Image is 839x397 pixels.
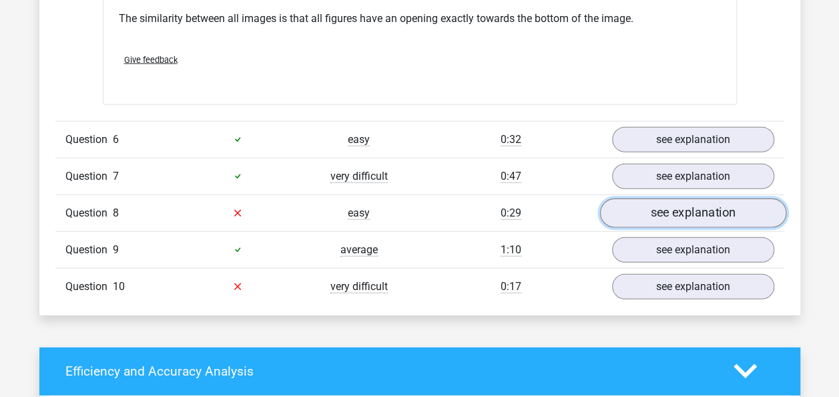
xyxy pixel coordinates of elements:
span: 0:32 [501,133,521,146]
span: very difficult [330,170,388,183]
a: see explanation [612,164,774,189]
span: very difficult [330,280,388,293]
span: 8 [113,207,119,219]
span: average [340,243,378,257]
span: Question [65,242,113,258]
span: Question [65,279,113,295]
a: see explanation [599,198,786,228]
span: 6 [113,133,119,146]
span: Question [65,132,113,148]
a: see explanation [612,274,774,299]
p: The similarity between all images is that all figures have an opening exactly towards the bottom ... [119,11,721,27]
span: easy [348,207,370,220]
span: easy [348,133,370,146]
span: 0:29 [501,207,521,220]
span: 0:47 [501,170,521,183]
span: 7 [113,170,119,182]
a: see explanation [612,127,774,152]
span: 10 [113,280,125,293]
a: see explanation [612,237,774,263]
span: Question [65,168,113,184]
span: 9 [113,243,119,256]
span: Give feedback [124,55,178,65]
span: 0:17 [501,280,521,293]
h4: Efficiency and Accuracy Analysis [65,364,714,379]
span: 1:10 [501,243,521,257]
span: Question [65,205,113,221]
